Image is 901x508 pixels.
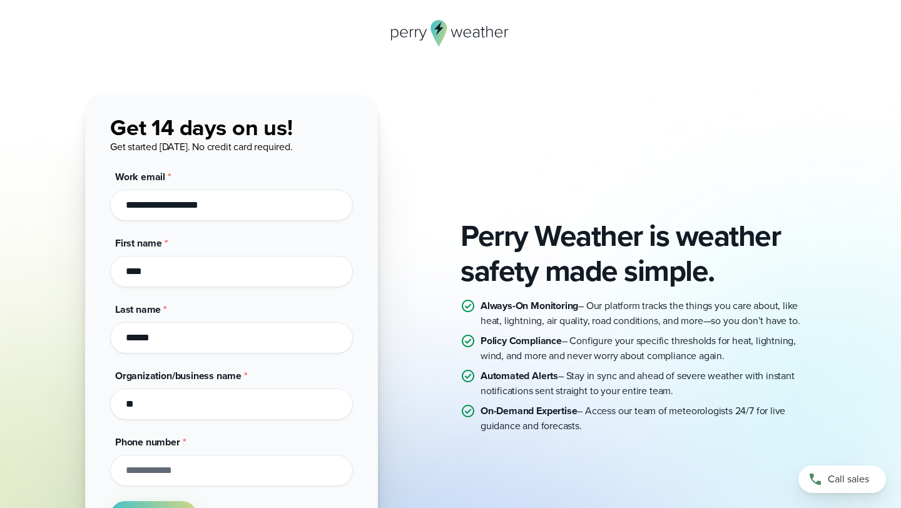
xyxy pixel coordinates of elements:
[115,236,162,250] span: First name
[481,404,816,434] p: – Access our team of meteorologists 24/7 for live guidance and forecasts.
[110,111,293,144] span: Get 14 days on us!
[481,404,577,418] strong: On-Demand Expertise
[461,218,816,288] h2: Perry Weather is weather safety made simple.
[115,435,180,449] span: Phone number
[115,170,165,184] span: Work email
[828,472,869,487] span: Call sales
[481,333,816,363] p: – Configure your specific thresholds for heat, lightning, wind, and more and never worry about co...
[481,298,578,313] strong: Always-On Monitoring
[110,140,293,154] span: Get started [DATE]. No credit card required.
[481,333,562,348] strong: Policy Compliance
[115,302,161,317] span: Last name
[481,368,558,383] strong: Automated Alerts
[115,368,242,383] span: Organization/business name
[481,368,816,399] p: – Stay in sync and ahead of severe weather with instant notifications sent straight to your entir...
[798,465,886,493] a: Call sales
[481,298,816,328] p: – Our platform tracks the things you care about, like heat, lightning, air quality, road conditio...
